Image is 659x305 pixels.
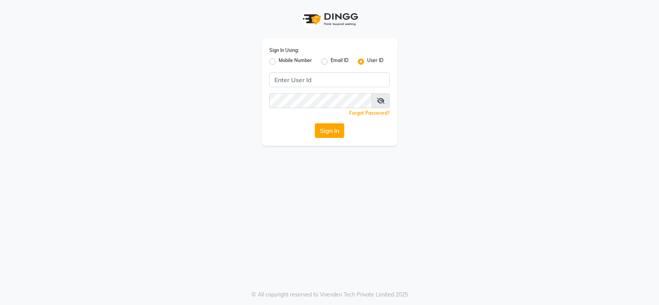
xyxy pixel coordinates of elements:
input: Username [269,93,372,108]
label: Mobile Number [279,57,312,66]
label: Sign In Using: [269,47,299,54]
a: Forgot Password? [349,110,390,116]
button: Sign In [315,123,344,138]
input: Username [269,72,390,87]
label: Email ID [331,57,349,66]
label: User ID [367,57,383,66]
img: logo1.svg [298,8,361,31]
